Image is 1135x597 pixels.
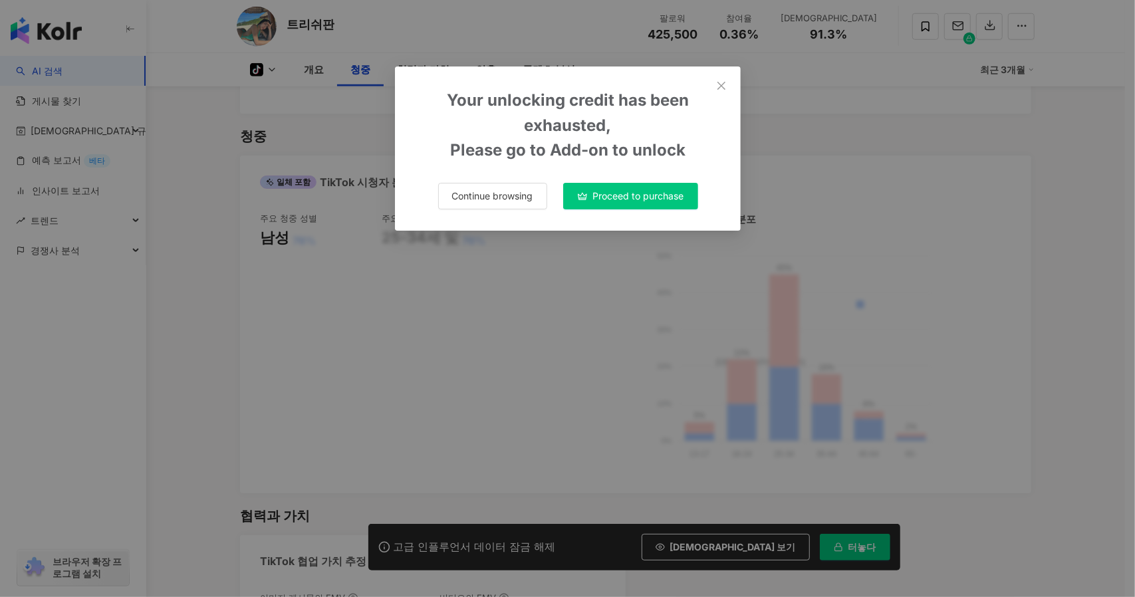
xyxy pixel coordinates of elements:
[716,80,727,91] span: close
[438,183,547,209] button: Continue browsing
[416,88,719,163] div: Your unlocking credit has been exhausted, Please go to Add-on to unlock
[563,190,697,201] a: Proceed to purchase
[451,191,533,201] span: Continue browsing
[708,72,735,99] button: Close
[563,183,697,209] button: Proceed to purchase
[592,191,684,201] span: Proceed to purchase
